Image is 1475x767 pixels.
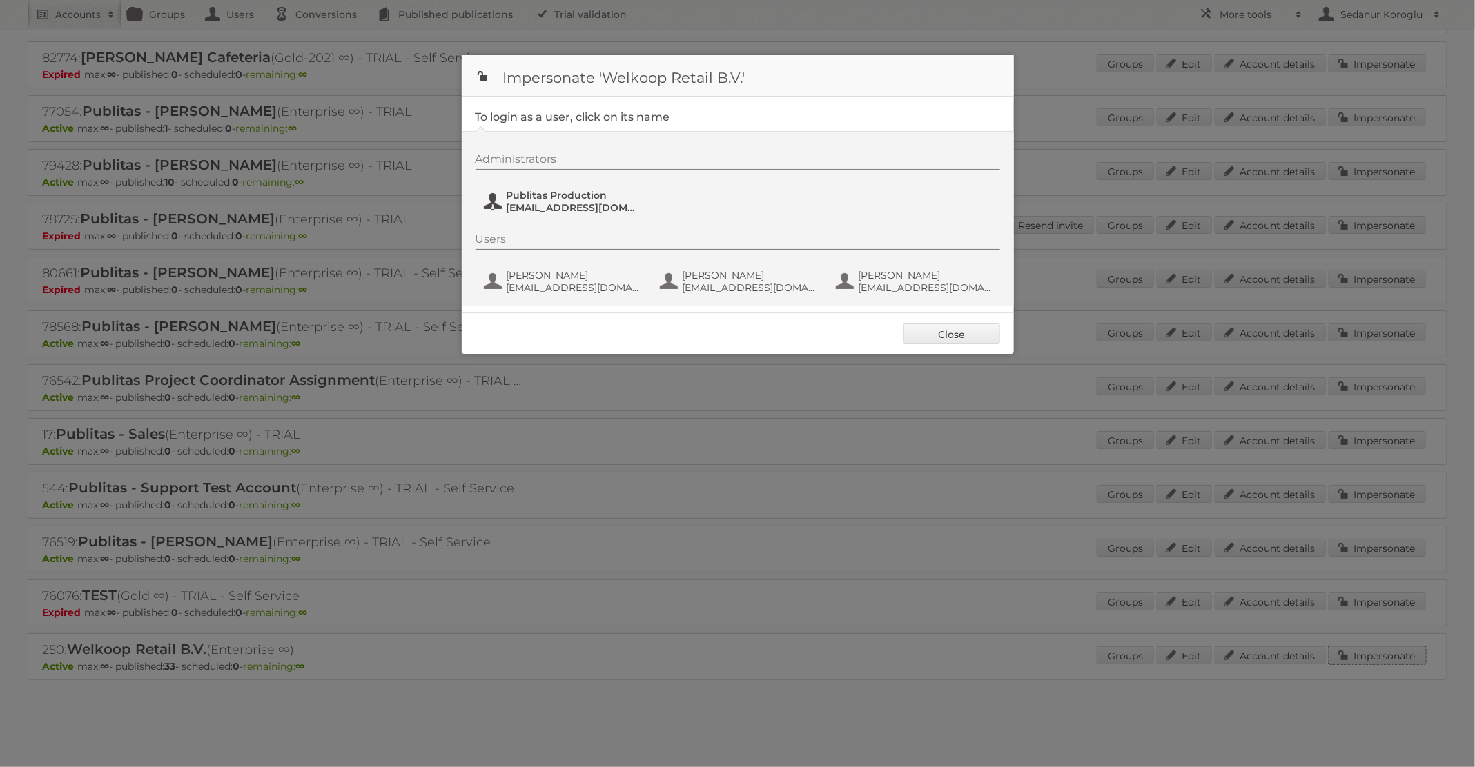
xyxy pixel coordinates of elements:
h1: Impersonate 'Welkoop Retail B.V.' [462,55,1014,97]
button: [PERSON_NAME] [EMAIL_ADDRESS][DOMAIN_NAME] [834,268,997,295]
button: Publitas Production [EMAIL_ADDRESS][DOMAIN_NAME] [482,188,645,215]
span: [EMAIL_ADDRESS][DOMAIN_NAME] [683,281,817,294]
a: Close [903,323,1000,344]
span: [PERSON_NAME] [683,269,817,281]
span: [EMAIL_ADDRESS][DOMAIN_NAME] [507,281,641,294]
span: [PERSON_NAME] [859,269,993,281]
div: Administrators [476,152,1000,170]
button: [PERSON_NAME] [EMAIL_ADDRESS][DOMAIN_NAME] [482,268,645,295]
span: Publitas Production [507,189,641,201]
button: [PERSON_NAME] [EMAIL_ADDRESS][DOMAIN_NAME] [658,268,821,295]
div: Users [476,232,1000,250]
span: [PERSON_NAME] [507,269,641,281]
legend: To login as a user, click on its name [476,110,670,123]
span: [EMAIL_ADDRESS][DOMAIN_NAME] [859,281,993,294]
span: [EMAIL_ADDRESS][DOMAIN_NAME] [507,201,641,214]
